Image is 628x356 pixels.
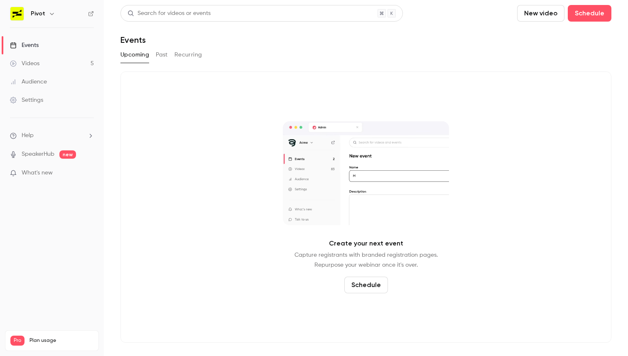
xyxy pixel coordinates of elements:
[29,337,93,344] span: Plan usage
[10,7,24,20] img: Pivot
[22,169,53,177] span: What's new
[10,41,39,49] div: Events
[22,131,34,140] span: Help
[174,48,202,61] button: Recurring
[10,131,94,140] li: help-dropdown-opener
[294,250,438,270] p: Capture registrants with branded registration pages. Repurpose your webinar once it's over.
[344,277,388,293] button: Schedule
[59,150,76,159] span: new
[329,238,403,248] p: Create your next event
[22,150,54,159] a: SpeakerHub
[120,48,149,61] button: Upcoming
[568,5,611,22] button: Schedule
[10,96,43,104] div: Settings
[10,59,39,68] div: Videos
[120,35,146,45] h1: Events
[156,48,168,61] button: Past
[10,78,47,86] div: Audience
[10,336,25,346] span: Pro
[517,5,564,22] button: New video
[31,10,45,18] h6: Pivot
[128,9,211,18] div: Search for videos or events
[84,169,94,177] iframe: Noticeable Trigger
